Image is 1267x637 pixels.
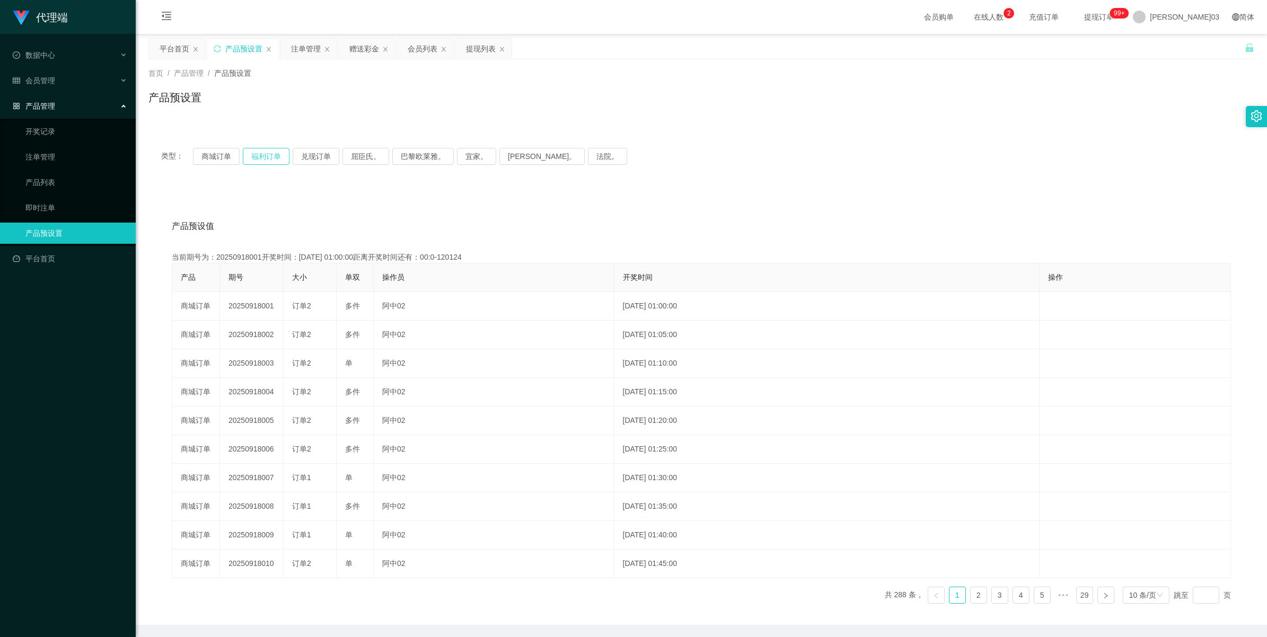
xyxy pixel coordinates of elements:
[13,102,20,110] i: 图标： AppStore-O
[220,292,284,321] td: 20250918001
[614,378,1040,406] td: [DATE] 01:15:00
[588,148,627,165] button: 法院。
[949,587,966,604] li: 1
[13,11,30,25] img: logo.9652507e.png
[220,378,284,406] td: 20250918004
[1103,592,1109,599] i: 图标： 右
[614,435,1040,464] td: [DATE] 01:25:00
[1034,587,1051,604] li: 5
[148,90,201,105] h1: 产品预设置
[392,148,454,165] button: 巴黎欧莱雅。
[374,378,614,406] td: 阿中02
[614,292,1040,321] td: [DATE] 01:00:00
[1007,8,1011,19] p: 2
[13,13,68,21] a: 代理端
[928,587,945,604] li: 上一页
[992,587,1008,603] a: 3
[374,464,614,492] td: 阿中02
[974,13,1004,21] font: 在线人数
[345,302,360,310] span: 多件
[1097,587,1114,604] li: 下一页
[1055,587,1072,604] li: 向后 5 页
[25,51,55,59] font: 数据中心
[408,39,437,59] div: 会员列表
[36,1,68,34] h1: 代理端
[161,148,193,165] span: 类型：
[172,406,220,435] td: 商城订单
[1129,587,1156,603] div: 10 条/页
[168,69,170,77] span: /
[345,445,360,453] span: 多件
[220,321,284,349] td: 20250918002
[345,330,360,339] span: 多件
[1076,587,1093,604] li: 29
[1110,8,1129,19] sup: 1221
[25,76,55,85] font: 会员管理
[374,435,614,464] td: 阿中02
[292,359,311,367] span: 订单2
[292,387,311,396] span: 订单2
[172,435,220,464] td: 商城订单
[208,69,210,77] span: /
[228,273,243,281] span: 期号
[1232,13,1239,21] i: 图标： global
[1055,587,1072,604] span: •••
[345,416,360,424] span: 多件
[172,550,220,578] td: 商城订单
[457,148,496,165] button: 宜家。
[172,252,1231,263] div: 当前期号为：20250918001开奖时间：[DATE] 01:00:00距离开奖时间还有：00:0-120124
[466,39,496,59] div: 提现列表
[291,39,321,59] div: 注单管理
[292,530,311,539] span: 订单1
[292,416,311,424] span: 订单2
[160,39,189,59] div: 平台首页
[345,359,353,367] span: 单
[1004,8,1014,19] sup: 2
[214,69,251,77] span: 产品预设置
[1084,13,1114,21] font: 提现订单
[220,349,284,378] td: 20250918003
[933,592,939,599] i: 图标：左
[220,521,284,550] td: 20250918009
[1029,13,1059,21] font: 充值订单
[614,406,1040,435] td: [DATE] 01:20:00
[345,273,360,281] span: 单双
[220,406,284,435] td: 20250918005
[614,349,1040,378] td: [DATE] 01:10:00
[293,148,339,165] button: 兑现订单
[1251,110,1262,122] i: 图标： 设置
[499,148,585,165] button: [PERSON_NAME]。
[374,406,614,435] td: 阿中02
[949,587,965,603] a: 1
[382,46,389,52] i: 图标： 关闭
[374,321,614,349] td: 阿中02
[345,559,353,568] span: 单
[1034,587,1050,603] a: 5
[349,39,379,59] div: 赠送彩金
[1013,587,1029,603] a: 4
[374,550,614,578] td: 阿中02
[13,248,127,269] a: 图标： 仪表板平台首页
[25,197,127,218] a: 即时注单
[148,1,184,34] i: 图标： menu-fold
[1245,43,1254,52] i: 图标： 解锁
[499,46,505,52] i: 图标： 关闭
[374,349,614,378] td: 阿中02
[1174,587,1231,604] div: 跳至 页
[220,492,284,521] td: 20250918008
[172,292,220,321] td: 商城订单
[25,172,127,193] a: 产品列表
[172,349,220,378] td: 商城订单
[971,587,987,603] a: 2
[174,69,204,77] span: 产品管理
[292,473,311,482] span: 订单1
[1239,13,1254,21] font: 简体
[243,148,289,165] button: 福利订单
[970,587,987,604] li: 2
[614,521,1040,550] td: [DATE] 01:40:00
[172,464,220,492] td: 商城订单
[25,223,127,244] a: 产品预设置
[192,46,199,52] i: 图标： 关闭
[193,148,240,165] button: 商城订单
[220,550,284,578] td: 20250918010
